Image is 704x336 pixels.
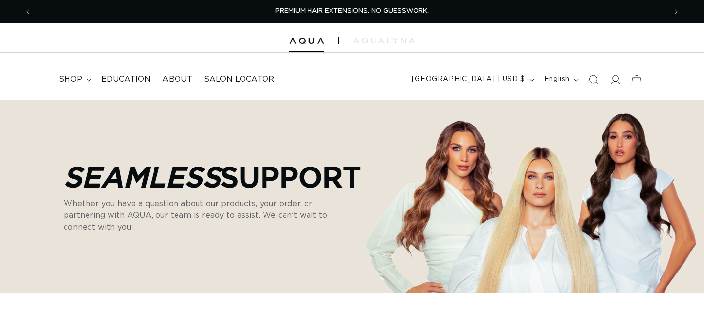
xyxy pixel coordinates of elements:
img: Aqua Hair Extensions [289,38,324,44]
span: About [162,74,192,84]
span: shop [59,74,82,84]
p: Whether you have a question about our products, your order, or partnering with AQUA, our team is ... [64,198,347,233]
a: Salon Locator [198,68,280,90]
button: English [538,70,583,89]
span: Education [101,74,151,84]
summary: shop [53,68,95,90]
span: English [544,74,570,84]
span: [GEOGRAPHIC_DATA] | USD $ [412,74,525,84]
span: Salon Locator [204,74,274,84]
img: aqualyna.com [353,38,415,43]
span: PREMIUM HAIR EXTENSIONS. NO GUESSWORK. [275,8,429,14]
p: Support [64,160,361,193]
a: About [156,68,198,90]
a: Education [95,68,156,90]
em: Seamless [64,161,220,192]
button: [GEOGRAPHIC_DATA] | USD $ [406,70,538,89]
button: Next announcement [665,2,687,21]
summary: Search [583,69,604,90]
button: Previous announcement [17,2,39,21]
